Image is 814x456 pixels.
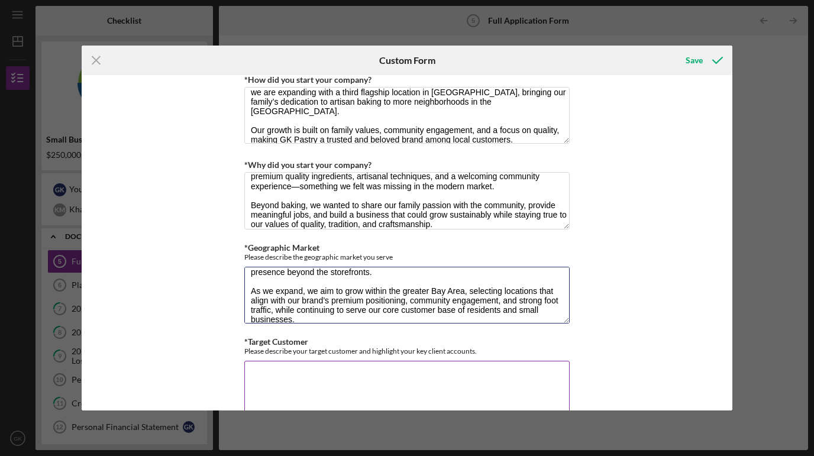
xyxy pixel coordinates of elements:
label: *Target Customer [244,337,308,347]
label: *How did you start your company? [244,75,372,85]
label: *Geographic Market [244,242,319,253]
textarea: GK Pastry serves the [GEOGRAPHIC_DATA] Area, with a focus on high-traffic, community-centered nei... [244,267,570,324]
div: Save [686,48,703,72]
div: Please describe your target customer and highlight your key client accounts. [244,347,570,355]
button: Save [674,48,732,72]
label: *Why did you start your company? [244,160,372,170]
h6: Custom Form [379,55,435,66]
textarea: GK Pastry began as a family passion for baking, inspired by our Founder’s fusion recipes. What st... [244,87,570,144]
div: Please describe the geographic market you serve [244,253,570,261]
textarea: We started GK Pastry to bring back the authentic taste of traditional, handcrafted baked goods th... [244,172,570,229]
